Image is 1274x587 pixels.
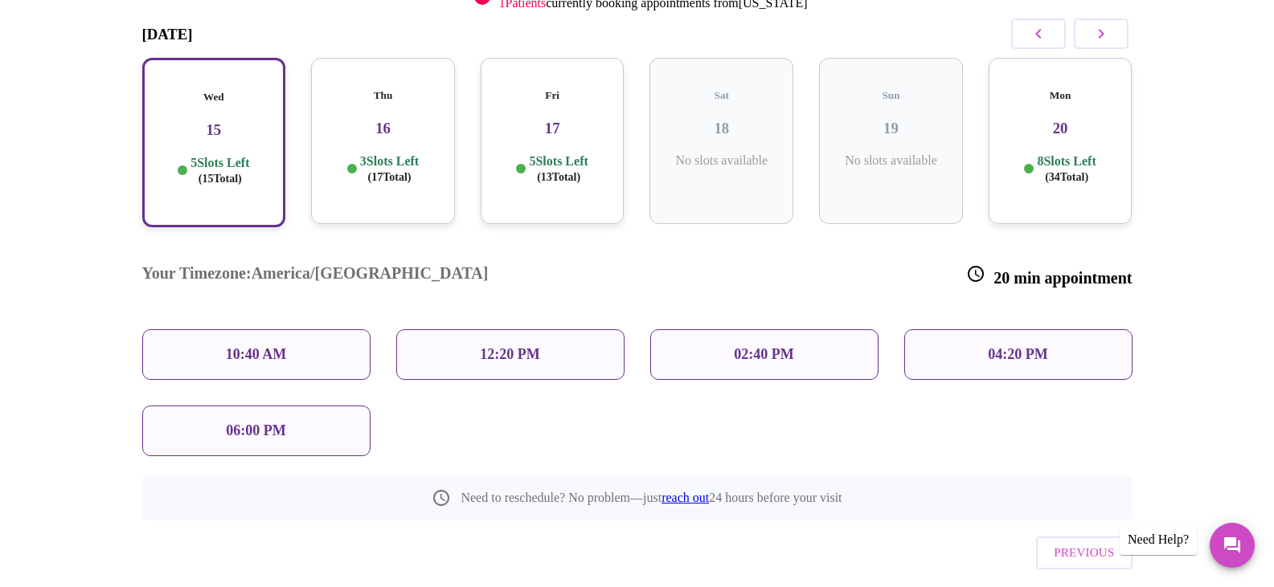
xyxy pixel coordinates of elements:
button: Messages [1210,523,1255,568]
p: No slots available [662,153,780,168]
p: 02:40 PM [734,346,793,363]
h5: Fri [494,89,612,102]
h5: Wed [157,91,272,104]
span: ( 17 Total) [368,171,412,183]
h3: Your Timezone: America/[GEOGRAPHIC_DATA] [142,264,489,287]
button: Previous [1036,536,1132,569]
h3: 18 [662,120,780,137]
h5: Sun [832,89,950,102]
p: 8 Slots Left [1037,153,1096,185]
span: ( 15 Total) [199,173,242,185]
div: Need Help? [1120,524,1197,555]
span: ( 34 Total) [1045,171,1088,183]
p: 5 Slots Left [529,153,588,185]
p: 10:40 AM [226,346,287,363]
h3: 20 min appointment [966,264,1132,287]
h3: 17 [494,120,612,137]
p: Need to reschedule? No problem—just 24 hours before your visit [461,491,842,505]
h5: Mon [1002,89,1120,102]
h5: Sat [662,89,780,102]
p: 06:00 PM [226,422,285,439]
p: 04:20 PM [988,346,1047,363]
p: No slots available [832,153,950,168]
span: Previous [1054,542,1114,563]
p: 5 Slots Left [190,155,249,186]
h3: 19 [832,120,950,137]
h3: 16 [324,120,442,137]
p: 12:20 PM [480,346,539,363]
h3: [DATE] [142,26,193,43]
a: reach out [662,491,709,504]
p: 3 Slots Left [360,153,419,185]
h3: 20 [1002,120,1120,137]
h5: Thu [324,89,442,102]
span: ( 13 Total) [537,171,580,183]
h3: 15 [157,121,272,139]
